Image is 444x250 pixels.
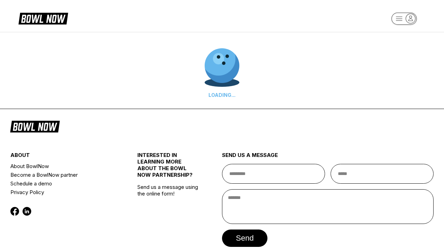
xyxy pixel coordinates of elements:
[205,92,239,98] div: LOADING...
[10,152,116,162] div: about
[137,152,201,184] div: INTERESTED IN LEARNING MORE ABOUT THE BOWL NOW PARTNERSHIP?
[10,188,116,197] a: Privacy Policy
[10,162,116,170] a: About BowlNow
[10,179,116,188] a: Schedule a demo
[222,230,267,247] button: send
[10,170,116,179] a: Become a BowlNow partner
[222,152,434,164] div: send us a message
